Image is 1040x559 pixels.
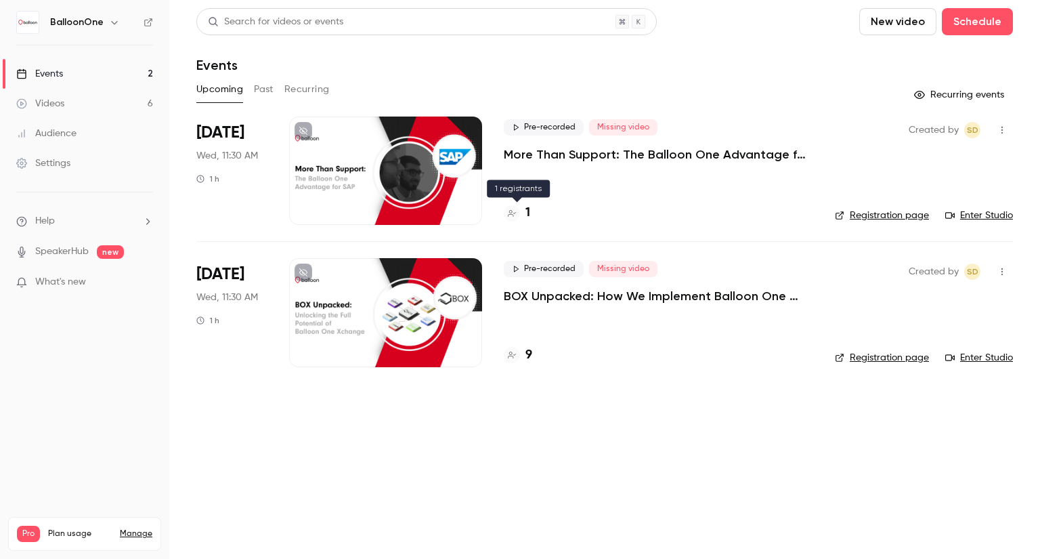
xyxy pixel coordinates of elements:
[964,264,980,280] span: Sitara Duggal
[35,245,89,259] a: SpeakerHub
[835,351,929,365] a: Registration page
[504,204,530,222] a: 1
[196,258,267,367] div: Sep 10 Wed, 11:30 AM (Europe/London)
[16,214,153,228] li: help-dropdown-opener
[196,264,244,285] span: [DATE]
[120,529,152,539] a: Manage
[964,122,980,138] span: Sitara Duggal
[504,261,584,277] span: Pre-recorded
[196,122,244,144] span: [DATE]
[137,276,153,289] iframe: Noticeable Trigger
[35,214,55,228] span: Help
[525,346,532,365] h4: 9
[909,122,959,138] span: Created by
[196,291,258,304] span: Wed, 11:30 AM
[589,261,657,277] span: Missing video
[16,67,63,81] div: Events
[859,8,936,35] button: New video
[254,79,274,100] button: Past
[967,264,978,280] span: SD
[208,15,343,29] div: Search for videos or events
[17,12,39,33] img: BalloonOne
[525,204,530,222] h4: 1
[196,173,219,184] div: 1 h
[97,245,124,259] span: new
[50,16,104,29] h6: BalloonOne
[196,149,258,163] span: Wed, 11:30 AM
[16,127,77,140] div: Audience
[589,119,657,136] span: Missing video
[284,79,330,100] button: Recurring
[504,288,813,304] a: BOX Unpacked: How We Implement Balloon One Xchange (BOX)—Our Proven Project Methodology
[16,97,64,110] div: Videos
[48,529,112,539] span: Plan usage
[835,209,929,222] a: Registration page
[945,351,1013,365] a: Enter Studio
[17,526,40,542] span: Pro
[504,146,813,163] a: More Than Support: The Balloon One Advantage for SAP
[35,275,86,289] span: What's new
[504,346,532,365] a: 9
[909,264,959,280] span: Created by
[196,117,267,225] div: Sep 3 Wed, 11:30 AM (Europe/London)
[196,57,238,73] h1: Events
[196,315,219,326] div: 1 h
[945,209,1013,222] a: Enter Studio
[16,157,70,170] div: Settings
[942,8,1013,35] button: Schedule
[908,84,1013,106] button: Recurring events
[196,79,243,100] button: Upcoming
[504,119,584,136] span: Pre-recorded
[967,122,978,138] span: SD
